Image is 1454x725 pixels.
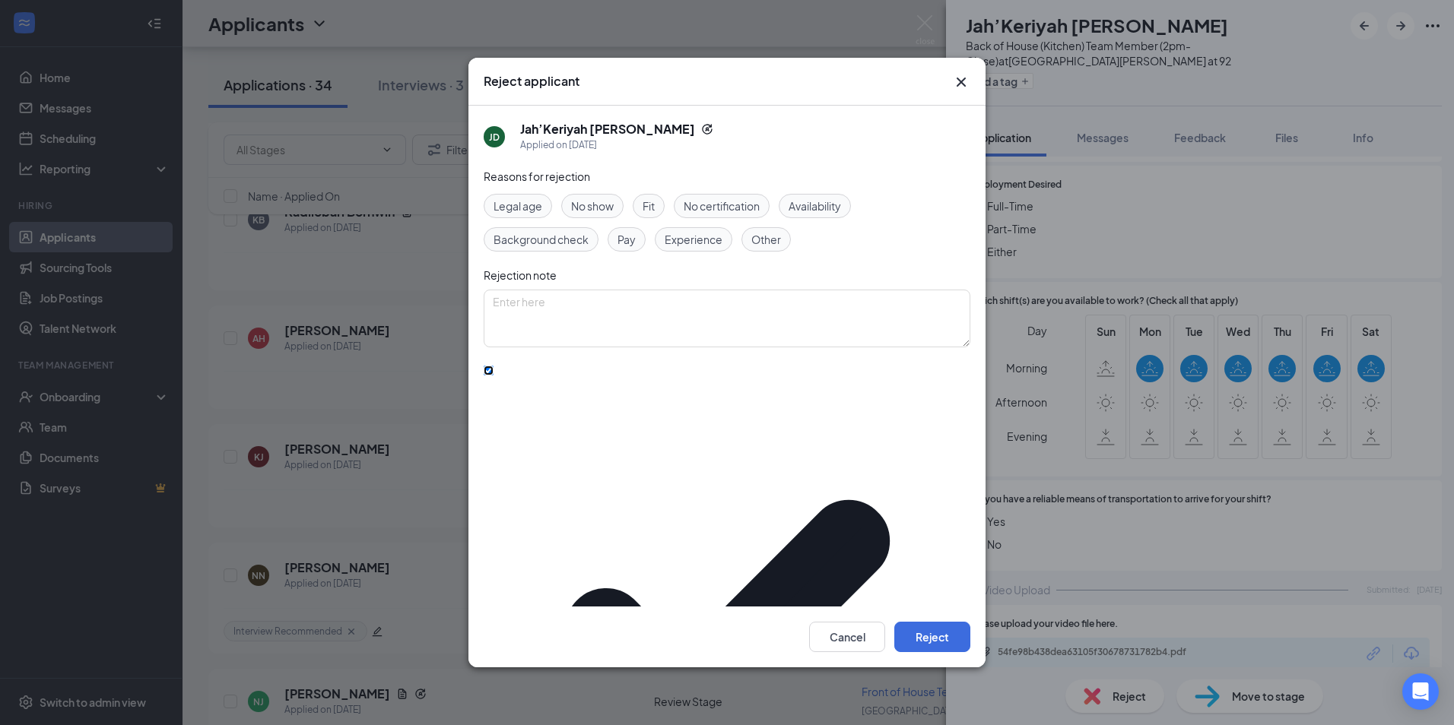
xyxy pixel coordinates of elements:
[617,231,636,248] span: Pay
[484,268,557,282] span: Rejection note
[489,131,500,144] div: JD
[952,73,970,91] svg: Cross
[484,169,590,183] span: Reasons for rejection
[1402,673,1439,710] div: Open Intercom Messenger
[571,198,614,214] span: No show
[484,73,579,90] h3: Reject applicant
[684,198,760,214] span: No certification
[494,198,542,214] span: Legal age
[809,622,885,652] button: Cancel
[894,622,970,652] button: Reject
[952,73,970,91] button: Close
[494,231,589,248] span: Background check
[701,123,713,135] svg: Reapply
[789,198,841,214] span: Availability
[520,121,695,138] h5: Jah’Keriyah [PERSON_NAME]
[643,198,655,214] span: Fit
[520,138,713,153] div: Applied on [DATE]
[665,231,722,248] span: Experience
[751,231,781,248] span: Other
